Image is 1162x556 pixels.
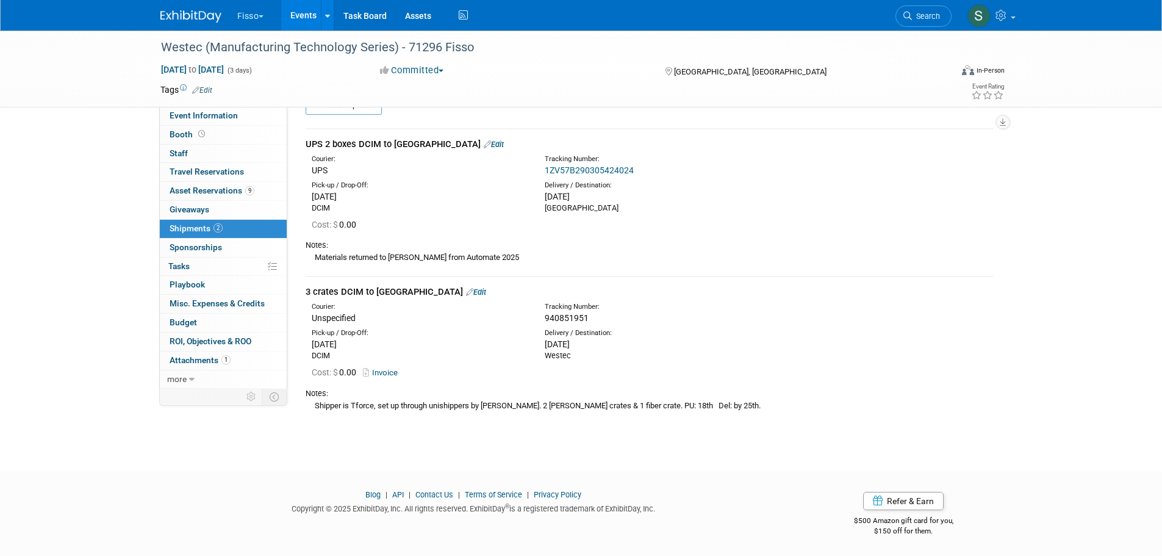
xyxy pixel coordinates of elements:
[168,261,190,271] span: Tasks
[365,490,381,499] a: Blog
[863,492,944,510] a: Refer & Earn
[160,182,287,200] a: Asset Reservations9
[192,86,212,95] a: Edit
[880,63,1005,82] div: Event Format
[241,389,262,405] td: Personalize Event Tab Strip
[312,164,526,176] div: UPS
[170,167,244,176] span: Travel Reservations
[306,251,993,264] div: Materials returned to [PERSON_NAME] from Automate 2025
[170,129,207,139] span: Booth
[160,295,287,313] a: Misc. Expenses & Credits
[484,140,504,149] a: Edit
[466,287,486,297] a: Edit
[160,258,287,276] a: Tasks
[160,10,221,23] img: ExhibitDay
[545,165,634,175] a: 1ZV57B290305424024
[312,350,526,361] div: DCIM
[160,314,287,332] a: Budget
[160,145,287,163] a: Staff
[170,298,265,308] span: Misc. Expenses & Credits
[170,110,238,120] span: Event Information
[213,223,223,233] span: 2
[157,37,933,59] div: Westec (Manufacturing Technology Series) - 71296 Fisso
[312,220,361,229] span: 0.00
[967,4,991,27] img: Samantha Meyers
[187,65,198,74] span: to
[170,336,251,346] span: ROI, Objectives & ROO
[160,352,287,370] a: Attachments1
[415,490,453,499] a: Contact Us
[312,367,361,377] span: 0.00
[545,154,818,164] div: Tracking Number:
[312,220,339,229] span: Cost: $
[505,503,509,510] sup: ®
[545,313,589,323] span: 940851951
[245,186,254,195] span: 9
[312,338,526,350] div: [DATE]
[534,490,581,499] a: Privacy Policy
[392,490,404,499] a: API
[160,333,287,351] a: ROI, Objectives & ROO
[545,338,759,350] div: [DATE]
[805,508,1002,536] div: $500 Amazon gift card for you,
[306,399,993,412] div: Shipper is Tforce, set up through unishippers by [PERSON_NAME]. 2 [PERSON_NAME] crates & 1 fiber ...
[312,154,526,164] div: Courier:
[226,67,252,74] span: (3 days)
[160,107,287,125] a: Event Information
[160,500,787,514] div: Copyright © 2025 ExhibitDay, Inc. All rights reserved. ExhibitDay is a registered trademark of Ex...
[160,126,287,144] a: Booth
[170,317,197,327] span: Budget
[382,490,390,499] span: |
[306,240,993,251] div: Notes:
[312,302,526,312] div: Courier:
[406,490,414,499] span: |
[167,374,187,384] span: more
[674,67,827,76] span: [GEOGRAPHIC_DATA], [GEOGRAPHIC_DATA]
[376,64,448,77] button: Committed
[306,388,993,399] div: Notes:
[170,204,209,214] span: Giveaways
[312,312,526,324] div: Unspecified
[170,148,188,158] span: Staff
[312,367,339,377] span: Cost: $
[170,242,222,252] span: Sponsorships
[312,181,526,190] div: Pick-up / Drop-Off:
[170,186,254,195] span: Asset Reservations
[455,490,463,499] span: |
[306,286,993,298] div: 3 crates DCIM to [GEOGRAPHIC_DATA]
[160,64,224,75] span: [DATE] [DATE]
[971,84,1004,90] div: Event Rating
[160,276,287,294] a: Playbook
[545,181,759,190] div: Delivery / Destination:
[170,355,231,365] span: Attachments
[912,12,940,21] span: Search
[465,490,522,499] a: Terms of Service
[962,65,974,75] img: Format-Inperson.png
[160,239,287,257] a: Sponsorships
[545,328,759,338] div: Delivery / Destination:
[976,66,1005,75] div: In-Person
[196,129,207,139] span: Booth not reserved yet
[160,201,287,219] a: Giveaways
[170,223,223,233] span: Shipments
[160,220,287,238] a: Shipments2
[545,350,759,361] div: Westec
[170,280,205,289] span: Playbook
[545,190,759,203] div: [DATE]
[160,163,287,181] a: Travel Reservations
[160,84,212,96] td: Tags
[306,138,993,151] div: UPS 2 boxes DCIM to [GEOGRAPHIC_DATA]
[312,328,526,338] div: Pick-up / Drop-Off:
[363,368,403,377] a: Invoice
[805,526,1002,536] div: $150 off for them.
[312,190,526,203] div: [DATE]
[160,370,287,389] a: more
[545,203,759,214] div: [GEOGRAPHIC_DATA]
[895,5,952,27] a: Search
[262,389,287,405] td: Toggle Event Tabs
[524,490,532,499] span: |
[221,355,231,364] span: 1
[312,203,526,214] div: DCIM
[545,302,818,312] div: Tracking Number:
